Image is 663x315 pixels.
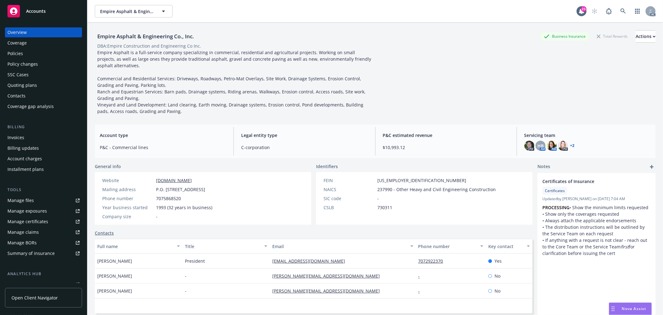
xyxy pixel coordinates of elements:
a: Manage BORs [5,238,82,248]
span: - [377,195,379,202]
div: Website [102,177,154,184]
span: - [185,288,186,294]
div: Contacts [7,91,25,101]
div: Billing updates [7,143,39,153]
a: Account charges [5,154,82,164]
button: Full name [95,239,182,254]
span: P&C - Commercial lines [100,144,226,151]
img: photo [558,141,568,151]
span: Certificates of Insurance [542,178,634,185]
a: Start snowing [588,5,601,17]
span: Servicing team [524,132,651,139]
span: 7075868520 [156,195,181,202]
span: Notes [537,163,550,171]
a: - [418,288,425,294]
a: Installment plans [5,164,82,174]
div: Tools [5,187,82,193]
a: [EMAIL_ADDRESS][DOMAIN_NAME] [272,258,350,264]
div: Email [272,243,406,250]
div: Invoices [7,133,24,143]
div: Summary of insurance [7,248,55,258]
span: 730311 [377,204,392,211]
span: Account type [100,132,226,139]
div: DBA: Empire Construction and Engineering Co Inc. [97,43,201,49]
span: Nova Assist [622,306,647,311]
a: Coverage [5,38,82,48]
button: Email [270,239,416,254]
span: Certificates [545,188,565,194]
div: Account charges [7,154,42,164]
span: P.O. [STREET_ADDRESS] [156,186,205,193]
button: Title [182,239,270,254]
div: CSLB [324,204,375,211]
a: Billing updates [5,143,82,153]
div: SIC code [324,195,375,202]
div: NAICS [324,186,375,193]
a: add [648,163,656,171]
a: 7072922370 [418,258,448,264]
div: 23 [581,6,587,12]
a: +2 [570,144,575,148]
div: Policy changes [7,59,38,69]
div: FEIN [324,177,375,184]
span: Empire Asphalt & Engineering Co., Inc. [100,8,154,15]
span: [US_EMPLOYER_IDENTIFICATION_NUMBER] [377,177,466,184]
div: Manage BORs [7,238,37,248]
a: Search [617,5,629,17]
a: Contacts [95,230,114,236]
span: Empire Asphalt is a full-service company specializing in commercial, residential and agricultural... [97,49,372,114]
span: President [185,258,205,264]
p: • Show the minimum limits requested • Show only the coverages requested • Always attach the appli... [542,204,651,256]
div: Overview [7,27,27,37]
span: - [156,213,158,220]
div: Coverage gap analysis [7,101,54,111]
span: 1993 (32 years in business) [156,204,212,211]
span: General info [95,163,121,170]
button: Key contact [486,239,532,254]
div: Phone number [102,195,154,202]
a: Loss summary generator [5,280,82,289]
a: Manage files [5,195,82,205]
strong: PROCESSING [542,205,569,210]
a: Coverage gap analysis [5,101,82,111]
span: [PERSON_NAME] [97,258,132,264]
span: P&C estimated revenue [383,132,509,139]
em: first [621,244,629,250]
div: Key contact [488,243,523,250]
div: Analytics hub [5,271,82,277]
span: [PERSON_NAME] [97,273,132,279]
span: C-corporation [241,144,367,151]
span: Identifiers [316,163,338,170]
span: Yes [495,258,502,264]
a: Manage certificates [5,217,82,227]
a: Overview [5,27,82,37]
a: Report a Bug [603,5,615,17]
span: 237990 - Other Heavy and Civil Engineering Construction [377,186,496,193]
span: Legal entity type [241,132,367,139]
div: Manage files [7,195,34,205]
span: Accounts [26,9,46,14]
a: Quoting plans [5,80,82,90]
button: Nova Assist [609,303,652,315]
a: - [418,273,425,279]
button: Phone number [416,239,486,254]
span: No [495,273,500,279]
div: Quoting plans [7,80,37,90]
div: Full name [97,243,173,250]
img: photo [547,141,557,151]
div: Installment plans [7,164,44,174]
div: Year business started [102,204,154,211]
div: Manage claims [7,227,39,237]
div: Drag to move [609,303,617,315]
div: Loss summary generator [7,280,59,289]
a: Manage exposures [5,206,82,216]
span: - [185,273,186,279]
div: Coverage [7,38,27,48]
span: Open Client Navigator [12,294,58,301]
div: Policies [7,49,23,59]
div: Total Rewards [594,32,631,40]
a: [PERSON_NAME][EMAIL_ADDRESS][DOMAIN_NAME] [272,273,385,279]
a: [PERSON_NAME][EMAIL_ADDRESS][DOMAIN_NAME] [272,288,385,294]
button: Actions [636,30,656,43]
div: Mailing address [102,186,154,193]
